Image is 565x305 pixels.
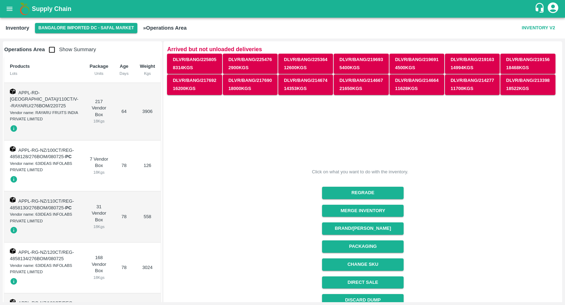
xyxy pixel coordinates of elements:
button: DLVR/BANG/21467414353Kgs [278,74,333,95]
button: DLVR/BANG/21466411628Kgs [389,74,444,95]
img: box [10,248,16,254]
button: DLVR/BANG/21339818522Kgs [500,74,555,95]
img: box [10,146,16,152]
button: open drawer [1,1,18,17]
div: Vendor name: RAYARU FRUITS INDIA PRIVATE LIMITED [10,109,78,122]
div: 7 Vendor Box [90,156,108,176]
button: DLVR/BANG/2196935400Kgs [334,54,388,74]
div: Lots [10,70,78,77]
span: APPL-RG-NZ/110CT/REG-4858130/276BOM/080725 [10,198,74,210]
img: box [10,89,16,94]
div: 18 Kgs [90,274,108,281]
span: 558 [144,214,151,219]
div: Days [120,70,129,77]
button: DLVR/BANG/21769216200Kgs [167,74,222,95]
div: Vendor name: 63IDEAS INFOLABS PRIVATE LIMITED [10,160,78,173]
div: 18 Kgs [90,169,108,175]
div: customer-support [534,2,547,15]
div: 217 Vendor Box [90,98,108,125]
button: DLVR/BANG/21427711700Kgs [445,74,500,95]
button: DLVR/BANG/2258058314Kgs [167,54,222,74]
div: Units [90,70,108,77]
td: 64 [114,83,134,140]
button: DLVR/BANG/21769018000Kgs [223,74,278,95]
div: Click on what you want to do with the inventory. [312,168,408,175]
b: Weight [140,64,155,69]
strong: PC [65,154,72,159]
div: 31 Vendor Box [90,204,108,230]
span: APPL-RG-NZ/120CT/REG-4858134/276BOM/080725 [10,250,74,262]
button: Inventory V2 [519,22,558,34]
span: 3024 [142,265,153,270]
button: DLVR/BANG/22536412600Kgs [278,54,333,74]
button: Brand/[PERSON_NAME] [322,222,404,235]
button: Regrade [322,187,404,199]
b: Package [90,64,108,69]
strong: PC [65,205,72,210]
div: Vendor name: 63IDEAS INFOLABS PRIVATE LIMITED [10,262,78,275]
span: 3906 [142,109,153,114]
td: 78 [114,140,134,191]
img: box [10,197,16,203]
img: box [10,299,16,305]
span: APPL-RD-[GEOGRAPHIC_DATA]/110CT/V--RAYARU/276BOM/220725 [10,90,78,108]
button: Direct Sale [322,276,404,289]
div: 18 Kgs [90,118,108,124]
span: - [64,154,72,159]
b: » Operations Area [143,25,186,31]
div: Kgs [140,70,155,77]
button: DLVR/BANG/2196914500Kgs [389,54,444,74]
td: 78 [114,191,134,242]
button: DLVR/BANG/21915618468Kgs [500,54,555,74]
button: DLVR/BANG/21466721650Kgs [334,74,388,95]
b: Supply Chain [32,5,71,12]
span: APPL-RG-NZ/100CT/REG-4858128/276BOM/080725 [10,148,74,160]
span: - [64,205,72,210]
img: logo [18,2,32,16]
button: Change SKU [322,258,404,271]
div: 18 Kgs [90,223,108,230]
button: Packaging [322,240,404,253]
div: Vendor name: 63IDEAS INFOLABS PRIVATE LIMITED [10,211,78,224]
b: Inventory [6,25,29,31]
button: Merge Inventory [322,205,404,217]
td: 78 [114,243,134,293]
button: Select DC [35,23,138,33]
a: Supply Chain [32,4,534,14]
b: Age [120,64,129,69]
p: Arrived but not unloaded deliveries [167,45,559,54]
div: account of current user [547,1,559,16]
span: 126 [144,163,151,168]
span: Show Summary [45,47,96,52]
b: Operations Area [4,47,45,52]
b: Products [10,64,30,69]
button: DLVR/BANG/21916314994Kgs [445,54,500,74]
button: DLVR/BANG/2254762900Kgs [223,54,278,74]
div: 168 Vendor Box [90,255,108,281]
